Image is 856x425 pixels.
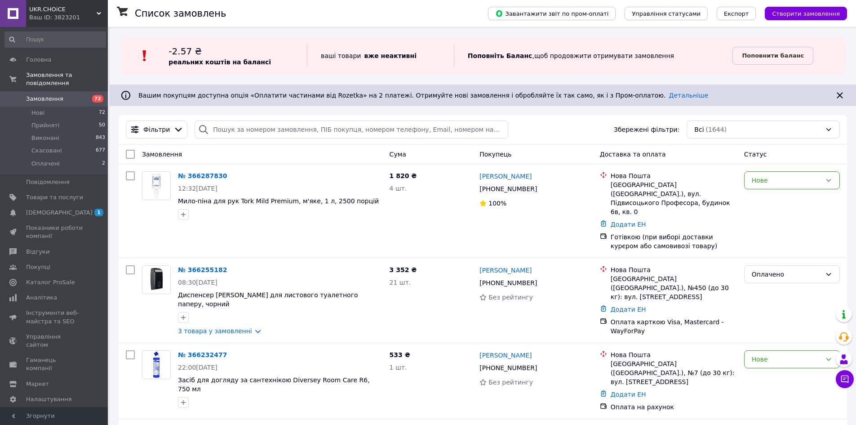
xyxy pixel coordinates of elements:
[454,45,733,67] div: , щоб продовжити отримувати замовлення
[169,46,202,57] span: -2.57 ₴
[756,9,847,17] a: Створити замовлення
[178,364,217,371] span: 22:00[DATE]
[26,95,63,103] span: Замовлення
[99,109,105,117] span: 72
[717,7,756,20] button: Експорт
[611,265,737,274] div: Нова Пошта
[102,160,105,168] span: 2
[142,351,170,379] img: Фото товару
[611,306,646,313] a: Додати ЕН
[611,171,737,180] div: Нова Пошта
[479,266,532,275] a: [PERSON_NAME]
[31,121,59,130] span: Прийняті
[488,200,506,207] span: 100%
[29,13,108,22] div: Ваш ID: 3823201
[611,359,737,386] div: [GEOGRAPHIC_DATA] ([GEOGRAPHIC_DATA].), №7 (до 30 кг): вул. [STREET_ADDRESS]
[26,71,108,87] span: Замовлення та повідомлення
[364,52,417,59] b: вже неактивні
[752,354,821,364] div: Нове
[26,224,83,240] span: Показники роботи компанії
[632,10,701,17] span: Управління статусами
[488,294,533,301] span: Без рейтингу
[724,10,749,17] span: Експорт
[143,125,170,134] span: Фільтри
[611,180,737,216] div: [GEOGRAPHIC_DATA] ([GEOGRAPHIC_DATA].), вул. Підвисоцького Професора, будинок 6в, кв. 0
[94,209,103,216] span: 1
[135,8,226,19] h1: Список замовлень
[611,233,737,251] div: Готівкою (при виборі доставки курєром або самовивозі товару)
[390,279,411,286] span: 21 шт.
[479,351,532,360] a: [PERSON_NAME]
[142,172,170,200] img: Фото товару
[669,92,709,99] a: Детальніше
[178,266,227,273] a: № 366255182
[614,125,679,134] span: Збережені фільтри:
[195,121,508,139] input: Пошук за номером замовлення, ПІБ покупця, номером телефону, Email, номером накладної
[478,183,539,195] div: [PHONE_NUMBER]
[92,95,103,103] span: 72
[26,380,49,388] span: Маркет
[26,309,83,325] span: Інструменти веб-майстра та SEO
[178,172,227,179] a: № 366287830
[390,266,417,273] span: 3 352 ₴
[611,391,646,398] a: Додати ЕН
[390,351,410,358] span: 533 ₴
[488,7,616,20] button: Завантажити звіт по пром-оплаті
[611,221,646,228] a: Додати ЕН
[26,333,83,349] span: Управління сайтом
[96,134,105,142] span: 843
[611,274,737,301] div: [GEOGRAPHIC_DATA] ([GEOGRAPHIC_DATA].), №450 (до 30 кг): вул. [STREET_ADDRESS]
[138,49,151,63] img: :exclamation:
[26,56,51,64] span: Головна
[26,248,49,256] span: Відгуки
[468,52,532,59] b: Поповніть Баланс
[706,126,727,133] span: (1644)
[31,160,60,168] span: Оплачені
[732,47,813,65] a: Поповнити баланс
[390,364,407,371] span: 1 шт.
[178,376,370,393] a: Засіб для догляду за сантехнікою Diversey Room Care R6, 750 мл
[479,172,532,181] a: [PERSON_NAME]
[31,147,62,155] span: Скасовані
[142,151,182,158] span: Замовлення
[495,9,608,18] span: Завантажити звіт по пром-оплаті
[26,294,57,302] span: Аналітика
[178,197,379,205] a: Мило-піна для рук Tork Mild Premium, м'яке, 1 л, 2500 порцій
[390,185,407,192] span: 4 шт.
[169,58,271,66] b: реальних коштів на балансі
[142,266,170,294] img: Фото товару
[31,134,59,142] span: Виконані
[694,125,704,134] span: Всі
[178,279,217,286] span: 08:30[DATE]
[29,5,97,13] span: UKR.CHOiCE
[307,45,454,67] div: ваші товари
[478,277,539,289] div: [PHONE_NUMBER]
[488,379,533,386] span: Без рейтингу
[178,351,227,358] a: № 366232477
[611,318,737,336] div: Оплата карткою Visa, Mastercard - WayForPay
[765,7,847,20] button: Створити замовлення
[772,10,840,17] span: Створити замовлення
[99,121,105,130] span: 50
[600,151,666,158] span: Доставка та оплата
[611,403,737,412] div: Оплата на рахунок
[752,269,821,279] div: Оплачено
[742,52,804,59] b: Поповнити баланс
[390,172,417,179] span: 1 820 ₴
[26,263,50,271] span: Покупці
[26,209,93,217] span: [DEMOGRAPHIC_DATA]
[478,362,539,374] div: [PHONE_NUMBER]
[4,31,106,48] input: Пошук
[31,109,44,117] span: Нові
[138,92,708,99] span: Вашим покупцям доступна опція «Оплатити частинами від Rozetka» на 2 платежі. Отримуйте нові замов...
[142,171,171,200] a: Фото товару
[142,265,171,294] a: Фото товару
[26,193,83,201] span: Товари та послуги
[178,291,358,308] a: Диспенсер [PERSON_NAME] для листового туалетного паперу, чорний
[96,147,105,155] span: 677
[142,350,171,379] a: Фото товару
[26,356,83,372] span: Гаманець компанії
